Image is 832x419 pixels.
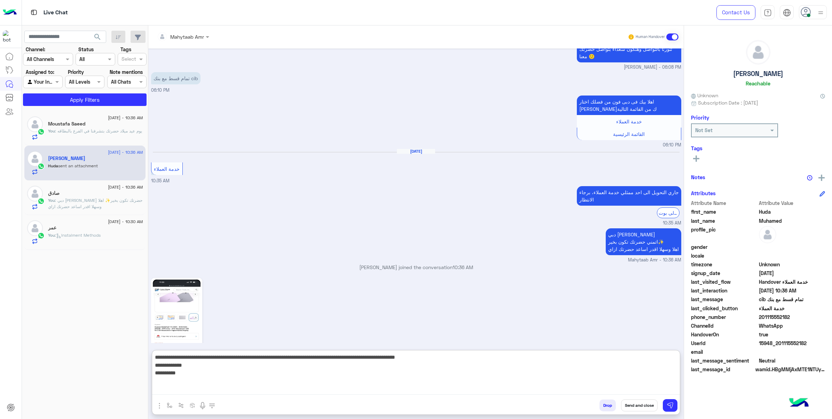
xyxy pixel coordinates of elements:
[48,225,56,231] h5: عمر
[453,264,473,270] span: 10:36 AM
[759,208,825,215] span: Huda
[691,174,705,180] h6: Notes
[691,190,716,196] h6: Attributes
[48,233,55,238] span: You
[691,296,758,303] span: last_message
[110,68,143,76] label: Note mentions
[759,269,825,277] span: 2024-08-17T11:22:30.257Z
[733,70,783,78] h5: [PERSON_NAME]
[691,269,758,277] span: signup_date
[624,64,681,71] span: [PERSON_NAME] - 06:08 PM
[577,36,681,62] p: 22/12/2024, 6:08 PM
[48,163,58,168] span: Huda
[691,331,758,338] span: HandoverOn
[759,357,825,364] span: 0
[89,31,106,46] button: search
[23,93,147,106] button: Apply Filters
[187,399,198,411] button: create order
[759,296,825,303] span: تمام قسط مع بنك cib
[27,186,43,201] img: defaultAdmin.png
[48,128,55,134] span: You
[691,261,758,268] span: timezone
[599,399,616,411] button: Drop
[3,5,17,20] img: Logo
[636,34,665,40] small: Human Handover
[691,92,718,99] span: Unknown
[691,208,758,215] span: first_name
[761,5,775,20] a: tab
[759,243,825,251] span: null
[759,199,825,207] span: Attribute Value
[27,116,43,132] img: defaultAdmin.png
[38,232,45,239] img: WhatsApp
[397,149,435,154] h6: [DATE]
[755,366,825,373] span: wamid.HBgMMjAxMTE1NTUyMTgyFQIAEhgUM0FCMEIwQzkwMUUzNkFFMzYzRUQA
[759,348,825,356] span: null
[698,99,758,106] span: Subscription Date : [DATE]
[164,399,175,411] button: select flow
[48,198,142,209] span: دبي فون ماهيتاب عمرو اتمني حضرتك تكون بخير✨ اهلا وسهلا اقدر اساعد حضرتك ازاي
[691,287,758,294] span: last_interaction
[155,402,164,410] img: send attachment
[108,115,143,121] span: [DATE] - 10:36 AM
[691,278,758,285] span: last_visited_flow
[691,145,825,151] h6: Tags
[93,33,102,41] span: search
[613,131,645,137] span: القائمة الرئيسية
[44,8,68,17] p: Live Chat
[38,128,45,135] img: WhatsApp
[628,257,681,264] span: Mahytaab Amr - 10:36 AM
[178,403,184,408] img: Trigger scenario
[577,96,681,115] p: 22/12/2024, 6:10 PM
[759,226,776,243] img: defaultAdmin.png
[120,46,131,53] label: Tags
[807,175,813,181] img: notes
[667,402,674,409] img: send message
[577,186,681,206] p: 11/9/2025, 10:35 AM
[38,198,45,205] img: WhatsApp
[663,220,681,227] span: 10:35 AM
[68,68,84,76] label: Priority
[190,403,195,408] img: create order
[691,340,758,347] span: UserId
[691,348,758,356] span: email
[787,391,811,416] img: hulul-logo.png
[621,399,658,411] button: Send and close
[58,163,98,168] span: sent an attachment
[26,46,45,53] label: Channel:
[691,243,758,251] span: gender
[691,114,709,121] h6: Priority
[108,219,143,225] span: [DATE] - 10:30 AM
[691,305,758,312] span: last_clicked_button
[3,30,15,43] img: 1403182699927242
[27,151,43,167] img: defaultAdmin.png
[108,184,143,190] span: [DATE] - 10:36 AM
[759,261,825,268] span: Unknown
[764,9,772,17] img: tab
[151,178,170,183] span: 10:35 AM
[716,5,755,20] a: Contact Us
[48,190,60,196] h5: صادق
[151,87,170,93] span: 06:10 PM
[759,278,825,285] span: Handover خدمة العملاء
[167,403,172,408] img: select flow
[198,402,207,410] img: send voice note
[691,313,758,321] span: phone_number
[759,252,825,259] span: null
[26,68,54,76] label: Assigned to:
[151,72,201,84] p: 22/12/2024, 6:10 PM
[120,55,136,64] div: Select
[48,155,85,161] h5: Huda Muhamed
[746,80,770,86] h6: Reachable
[691,357,758,364] span: last_message_sentiment
[691,226,758,242] span: profile_pic
[759,305,825,312] span: خدمة العملاء
[691,366,754,373] span: last_message_id
[78,46,94,53] label: Status
[151,264,681,271] p: [PERSON_NAME] joined the conversation
[209,403,215,409] img: make a call
[30,8,38,17] img: tab
[55,128,142,134] span: يوم عيد ميلاد حضرتك بتشرفنا في الفرع بالبطاقه
[759,313,825,321] span: 201115552182
[657,207,680,218] div: الرجوع الى بوت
